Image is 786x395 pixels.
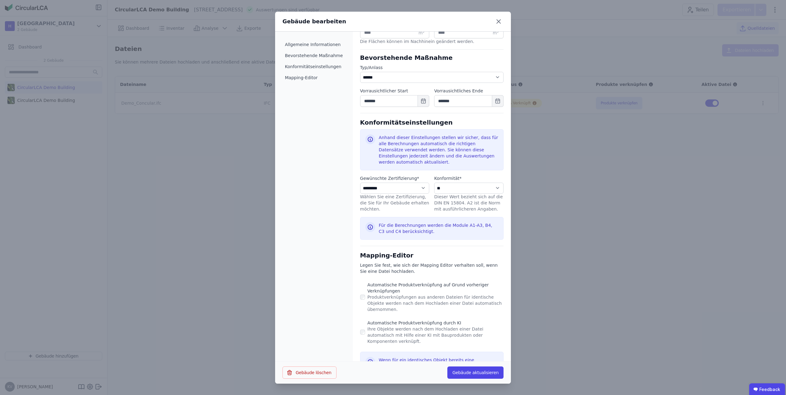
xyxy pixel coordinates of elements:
div: Ihre Objekte werden nach dem Hochladen einer Datei automatisch mit Hilfe einer KI mit Bauprodukte... [368,326,504,344]
label: audits.requiredField [360,175,430,181]
div: Automatische Produktverknüpfung auf Grund vorheriger Verknüpfungen [368,282,504,294]
div: Dieser Wert bezieht sich auf die DIN EN 15804. A2 ist die Norm mit ausführlicheren Angaben. [434,194,504,212]
div: Produktverknüpfungen aus anderen Dateien für identische Objekte werden nach dem Hochladen einer D... [368,294,504,312]
label: Typ/Anlass [360,64,504,71]
label: Vorrausichtlicher Start [360,88,430,94]
li: Konformitätseinstellungen [282,61,345,72]
div: Wählen Sie eine Zertifizierung, die Sie für Ihr Gebäude erhalten möchten. [360,194,430,212]
div: Wenn für ein identisches Objekt bereits eine Produktverknüpfung besteht und übernommen werden sol... [379,357,498,375]
span: m² [418,30,424,36]
div: Automatische Produktverknüpfung durch KI [368,320,504,326]
div: Für die Berechnungen werden die Module A1-A3, B4, C3 und C4 berücksichtigt. [379,222,498,234]
div: Legen Sie fest, wie sich der Mapping Editor verhalten soll, wenn Sie eine Datei hochladen. [360,262,504,274]
li: Allgemeine Informationen [282,39,345,50]
label: audits.requiredField [434,175,504,181]
div: Bevorstehende Maßnahme [360,53,504,62]
li: Bevorstehende Maßnahme [282,50,345,61]
div: Anhand dieser Einstellungen stellen wir sicher, dass für alle Berechnungen automatisch die richti... [379,134,498,165]
div: Mapping-Editor [360,246,504,260]
li: Mapping-Editor [282,72,345,83]
span: m² [493,30,499,36]
div: Gebäude bearbeiten [282,17,346,26]
div: Die Flächen können im Nachhinein geändert werden. [360,38,504,48]
label: Vorrausichtliches Ende [434,88,504,94]
div: Konformitätseinstellungen [360,113,504,127]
